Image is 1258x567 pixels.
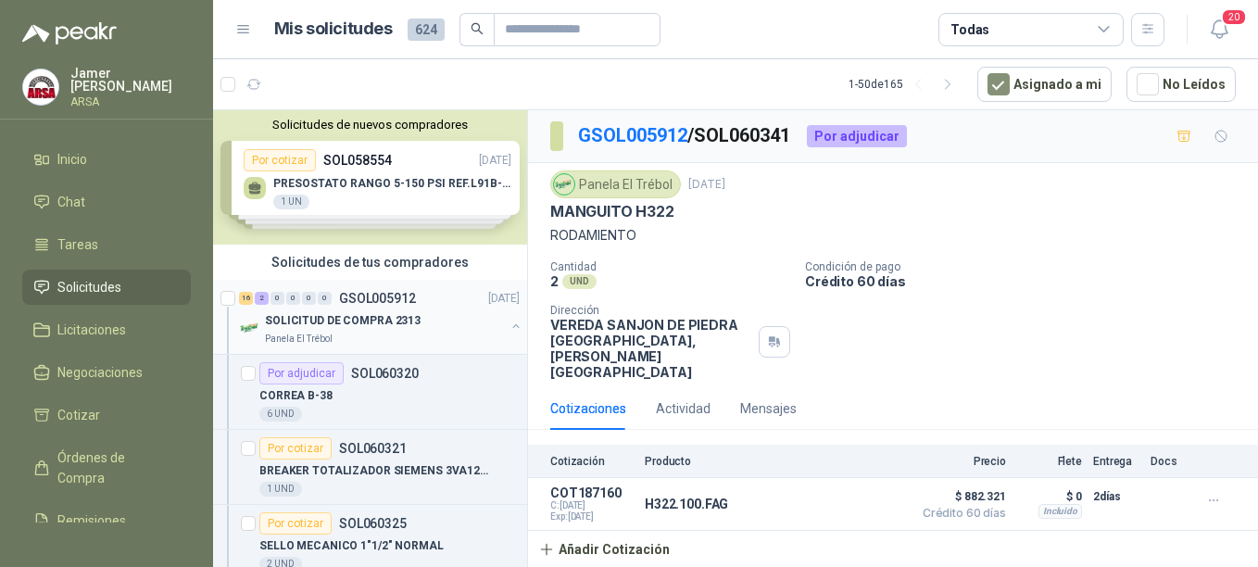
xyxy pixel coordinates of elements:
[270,292,284,305] div: 0
[259,437,332,460] div: Por cotizar
[302,292,316,305] div: 0
[259,462,490,480] p: BREAKER TOTALIZADOR SIEMENS 3VA1220-SEF32-0AA00(140-200)AMP
[740,398,797,419] div: Mensajes
[339,442,407,455] p: SOL060321
[220,118,520,132] button: Solicitudes de nuevos compradores
[57,277,121,297] span: Solicitudes
[259,537,444,555] p: SELLO MECANICO 1"1/2" NORMAL
[22,440,191,496] a: Órdenes de Compra
[1038,504,1082,519] div: Incluido
[22,227,191,262] a: Tareas
[22,397,191,433] a: Cotizar
[656,398,711,419] div: Actividad
[259,482,302,497] div: 1 UND
[255,292,269,305] div: 2
[645,455,902,468] p: Producto
[550,317,751,380] p: VEREDA SANJON DE PIEDRA [GEOGRAPHIC_DATA] , [PERSON_NAME][GEOGRAPHIC_DATA]
[578,121,792,150] p: / SOL060341
[22,22,117,44] img: Logo peakr
[57,510,126,531] span: Remisiones
[57,192,85,212] span: Chat
[70,96,191,107] p: ARSA
[265,312,421,330] p: SOLICITUD DE COMPRA 2313
[57,447,173,488] span: Órdenes de Compra
[339,292,416,305] p: GSOL005912
[213,355,527,430] a: Por adjudicarSOL060320CORREA B-386 UND
[1093,455,1139,468] p: Entrega
[286,292,300,305] div: 0
[554,174,574,195] img: Company Logo
[1017,485,1082,508] p: $ 0
[1202,13,1236,46] button: 20
[977,67,1112,102] button: Asignado a mi
[57,362,143,383] span: Negociaciones
[562,274,597,289] div: UND
[22,503,191,538] a: Remisiones
[688,176,725,194] p: [DATE]
[471,22,484,35] span: search
[1151,455,1188,468] p: Docs
[259,407,302,422] div: 6 UND
[550,500,634,511] span: C: [DATE]
[550,398,626,419] div: Cotizaciones
[22,184,191,220] a: Chat
[239,317,261,339] img: Company Logo
[550,225,1236,246] p: RODAMIENTO
[351,367,419,380] p: SOL060320
[57,405,100,425] span: Cotizar
[550,260,790,273] p: Cantidad
[807,125,907,147] div: Por adjudicar
[57,149,87,170] span: Inicio
[239,287,523,346] a: 16 2 0 0 0 0 GSOL005912[DATE] Company LogoSOLICITUD DE COMPRA 2313Panela El Trébol
[22,355,191,390] a: Negociaciones
[578,124,687,146] a: GSOL005912
[913,485,1006,508] span: $ 882.321
[488,290,520,308] p: [DATE]
[22,312,191,347] a: Licitaciones
[550,511,634,523] span: Exp: [DATE]
[805,260,1251,273] p: Condición de pago
[339,517,407,530] p: SOL060325
[849,69,962,99] div: 1 - 50 de 165
[259,512,332,535] div: Por cotizar
[550,485,634,500] p: COT187160
[213,110,527,245] div: Solicitudes de nuevos compradoresPor cotizarSOL058554[DATE] PRESOSTATO RANGO 5-150 PSI REF.L91B-1...
[259,387,333,405] p: CORREA B-38
[550,273,559,289] p: 2
[265,332,333,346] p: Panela El Trébol
[550,455,634,468] p: Cotización
[913,508,1006,519] span: Crédito 60 días
[408,19,445,41] span: 624
[645,497,728,511] p: H322.100.FAG
[57,320,126,340] span: Licitaciones
[913,455,1006,468] p: Precio
[57,234,98,255] span: Tareas
[1093,485,1139,508] p: 2 días
[70,67,191,93] p: Jamer [PERSON_NAME]
[550,202,674,221] p: MANGUITO H322
[22,270,191,305] a: Solicitudes
[22,142,191,177] a: Inicio
[805,273,1251,289] p: Crédito 60 días
[259,362,344,384] div: Por adjudicar
[239,292,253,305] div: 16
[213,245,527,280] div: Solicitudes de tus compradores
[1126,67,1236,102] button: No Leídos
[274,16,393,43] h1: Mis solicitudes
[1221,8,1247,26] span: 20
[550,170,681,198] div: Panela El Trébol
[1017,455,1082,468] p: Flete
[213,430,527,505] a: Por cotizarSOL060321BREAKER TOTALIZADOR SIEMENS 3VA1220-SEF32-0AA00(140-200)AMP1 UND
[550,304,751,317] p: Dirección
[23,69,58,105] img: Company Logo
[318,292,332,305] div: 0
[950,19,989,40] div: Todas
